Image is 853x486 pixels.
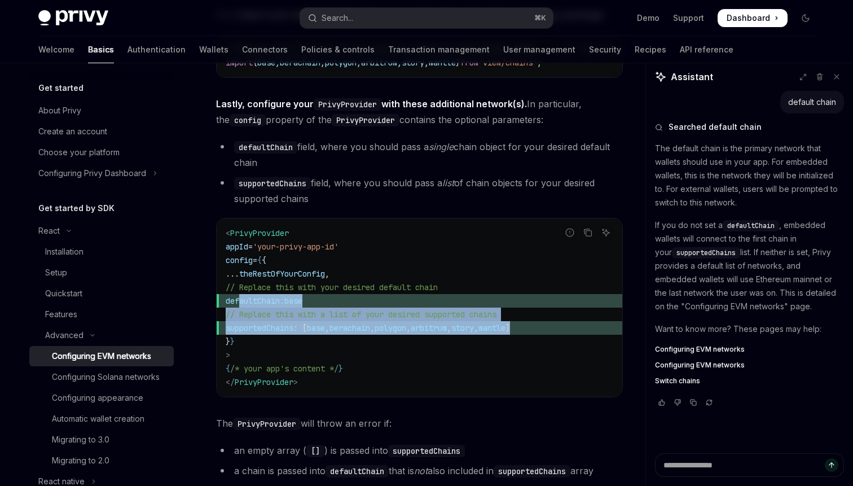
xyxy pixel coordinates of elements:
span: Switch chains [655,376,700,386]
span: base [307,323,325,333]
li: an empty array ( ) is passed into [216,443,623,458]
span: Configuring EVM networks [655,345,745,354]
a: Installation [29,242,174,262]
p: The default chain is the primary network that wallets should use in your app. For embedded wallet... [655,142,844,209]
span: , [406,323,411,333]
span: The will throw an error if: [216,415,623,431]
button: Copy the contents from the code block [581,225,595,240]
div: About Privy [38,104,81,117]
p: If you do not set a , embedded wallets will connect to the first chain in your list. If neither i... [655,218,844,313]
p: Want to know more? These pages may help: [655,322,844,336]
button: Searched default chain [655,121,844,133]
button: Vote that response was not good [671,397,684,408]
div: Advanced [45,329,83,342]
code: config [230,114,266,126]
a: Configuring appearance [29,388,174,408]
span: /* your app's content */ [230,364,338,374]
a: Policies & controls [301,36,375,63]
a: Security [589,36,621,63]
a: API reference [680,36,733,63]
span: appId [226,242,248,252]
a: Automatic wallet creation [29,409,174,429]
span: } [338,364,343,374]
span: supportedChains [226,323,293,333]
div: Configuring EVM networks [52,349,151,363]
textarea: Ask a question... [655,453,844,477]
button: Toggle Configuring Privy Dashboard section [29,163,174,183]
a: Demo [637,12,659,24]
span: PrivyProvider [230,228,289,238]
span: Dashboard [727,12,770,24]
a: User management [503,36,575,63]
a: Configuring EVM networks [655,345,844,354]
span: ] [505,323,510,333]
span: mantle [478,323,505,333]
span: : [ [293,323,307,333]
div: Setup [45,266,67,279]
a: Setup [29,262,174,283]
em: single [429,141,454,152]
div: Create an account [38,125,107,138]
span: supportedChains [676,248,736,257]
li: field, where you should pass a of chain objects for your desired supported chains [216,175,623,207]
strong: Lastly, configure your with these additional network(s). [216,98,527,110]
span: } [230,336,235,347]
div: Choose your platform [38,146,120,159]
span: } [226,336,230,347]
div: Migrating to 3.0 [52,433,109,446]
span: polygon [375,323,406,333]
div: Configuring Solana networks [52,370,160,384]
span: Assistant [671,70,713,84]
span: , [325,269,329,279]
button: Open search [300,8,553,28]
span: , [370,323,375,333]
button: Send message [825,458,838,472]
code: supportedChains [234,177,311,190]
h5: Get started by SDK [38,202,115,215]
span: , [447,323,451,333]
a: Authentication [127,36,186,63]
div: Installation [45,245,83,259]
a: Configuring EVM networks [655,361,844,370]
a: Configuring EVM networks [29,346,174,366]
code: PrivyProvider [233,418,301,430]
span: defaultChain: [226,296,284,306]
span: defaultChain [727,221,775,230]
a: Migrating to 3.0 [29,430,174,450]
span: // Replace this with your desired default chain [226,282,438,292]
span: < [226,228,230,238]
a: Welcome [38,36,74,63]
div: Automatic wallet creation [52,412,144,426]
span: = [253,255,257,265]
code: defaultChain [234,141,297,154]
div: Quickstart [45,287,82,300]
span: config [226,255,253,265]
a: About Privy [29,100,174,121]
a: Create an account [29,121,174,142]
span: { [262,255,266,265]
a: Dashboard [718,9,788,27]
button: Ask AI [599,225,613,240]
span: ⌘ K [534,14,546,23]
span: In particular, the property of the contains the optional parameters: [216,96,623,128]
div: default chain [788,97,836,108]
div: Features [45,308,77,321]
a: Switch chains [655,376,844,386]
a: Configuring Solana networks [29,367,174,387]
h5: Get started [38,81,83,95]
span: > [293,377,298,387]
code: PrivyProvider [314,98,381,111]
code: PrivyProvider [332,114,399,126]
em: list [442,177,454,189]
span: arbitrum [411,323,447,333]
a: Transaction management [388,36,490,63]
span: </ [226,377,235,387]
button: Copy chat response [687,397,700,408]
button: Toggle Advanced section [29,325,174,345]
span: PrivyProvider [235,377,293,387]
button: Toggle React section [29,221,174,241]
a: Quickstart [29,283,174,304]
span: // Replace this with a list of your desired supported chains [226,309,496,319]
span: = [248,242,253,252]
button: Reload last chat [702,397,716,408]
